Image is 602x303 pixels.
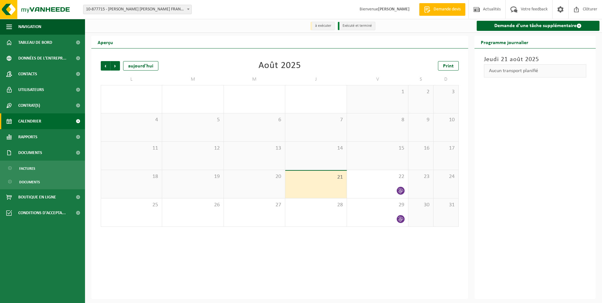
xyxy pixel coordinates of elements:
[104,173,159,180] span: 18
[310,22,335,30] li: à exécuter
[437,89,455,95] span: 3
[165,173,220,180] span: 19
[18,66,37,82] span: Contacts
[408,74,434,85] td: S
[18,35,52,50] span: Tableau de bord
[18,98,40,113] span: Contrat(s)
[484,64,587,77] div: Aucun transport planifié
[83,5,191,14] span: 10-877715 - ADLER PELZER FRANCE WEST - MORNAC
[104,145,159,152] span: 11
[412,117,430,123] span: 9
[18,189,56,205] span: Boutique en ligne
[165,145,220,152] span: 12
[111,61,120,71] span: Suivant
[474,36,535,48] h2: Programme journalier
[18,113,41,129] span: Calendrier
[227,145,282,152] span: 13
[412,202,430,209] span: 30
[437,117,455,123] span: 10
[18,19,41,35] span: Navigation
[432,6,462,13] span: Demande devis
[434,74,459,85] td: D
[350,173,405,180] span: 22
[258,61,301,71] div: Août 2025
[350,89,405,95] span: 1
[19,176,40,188] span: Documents
[288,202,343,209] span: 28
[123,61,158,71] div: aujourd'hui
[350,202,405,209] span: 29
[288,145,343,152] span: 14
[19,163,35,174] span: Factures
[288,174,343,181] span: 21
[83,5,192,14] span: 10-877715 - ADLER PELZER FRANCE WEST - MORNAC
[18,82,44,98] span: Utilisateurs
[91,36,119,48] h2: Aperçu
[419,3,465,16] a: Demande devis
[18,145,42,161] span: Documents
[18,129,37,145] span: Rapports
[165,202,220,209] span: 26
[350,117,405,123] span: 8
[165,117,220,123] span: 5
[484,55,587,64] h3: Jeudi 21 août 2025
[18,205,66,221] span: Conditions d'accepta...
[437,145,455,152] span: 17
[227,117,282,123] span: 6
[437,173,455,180] span: 24
[18,50,66,66] span: Données de l'entrepr...
[347,74,408,85] td: V
[227,173,282,180] span: 20
[288,117,343,123] span: 7
[338,22,375,30] li: Exécuté et terminé
[2,176,83,188] a: Documents
[412,89,430,95] span: 2
[162,74,224,85] td: M
[101,61,110,71] span: Précédent
[101,74,162,85] td: L
[104,202,159,209] span: 25
[2,162,83,174] a: Factures
[104,117,159,123] span: 4
[437,202,455,209] span: 31
[378,7,410,12] strong: [PERSON_NAME]
[224,74,285,85] td: M
[350,145,405,152] span: 15
[477,21,600,31] a: Demande d'une tâche supplémentaire
[285,74,347,85] td: J
[412,173,430,180] span: 23
[438,61,459,71] a: Print
[227,202,282,209] span: 27
[412,145,430,152] span: 16
[443,64,454,69] span: Print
